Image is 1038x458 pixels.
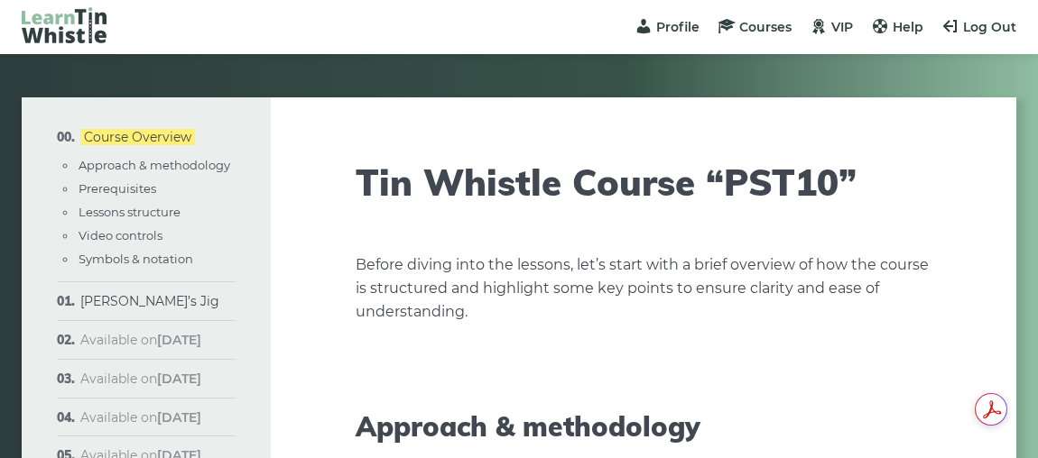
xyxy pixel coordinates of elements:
[79,205,181,219] a: Lessons structure
[810,19,853,35] a: VIP
[80,332,201,348] span: Available on
[80,129,195,145] a: Course Overview
[656,19,700,35] span: Profile
[356,253,931,324] p: Before diving into the lessons, let’s start with a brief overview of how the course is structured...
[356,160,931,204] h1: Tin Whistle Course “PST10”
[80,293,219,309] a: [PERSON_NAME]’s Jig
[80,371,201,387] span: Available on
[963,19,1016,35] span: Log Out
[157,371,201,387] strong: [DATE]
[941,19,1016,35] a: Log Out
[718,19,792,35] a: Courses
[157,332,201,348] strong: [DATE]
[635,19,700,35] a: Profile
[739,19,792,35] span: Courses
[893,19,923,35] span: Help
[157,409,201,426] strong: [DATE]
[79,252,193,266] a: Symbols & notation
[871,19,923,35] a: Help
[831,19,853,35] span: VIP
[79,158,230,172] a: Approach & methodology
[79,228,162,243] a: Video controls
[22,7,107,43] img: LearnTinWhistle.com
[356,410,931,443] h2: Approach & methodology
[80,409,201,426] span: Available on
[79,181,156,196] a: Prerequisites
